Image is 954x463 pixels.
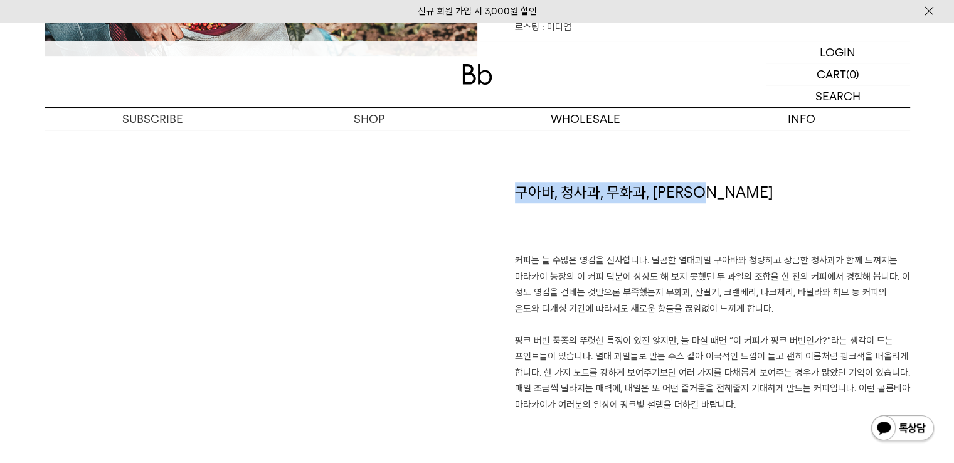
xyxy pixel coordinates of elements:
[820,41,856,63] p: LOGIN
[45,108,261,130] a: SUBSCRIBE
[766,63,910,85] a: CART (0)
[515,253,910,413] p: 커피는 늘 수많은 영감을 선사합니다. 달콤한 열대과일 구아바와 청량하고 상큼한 청사과가 함께 느껴지는 마라카이 농장의 이 커피 덕분에 상상도 해 보지 못했던 두 과일의 조합을...
[815,85,861,107] p: SEARCH
[846,63,859,85] p: (0)
[477,108,694,130] p: WHOLESALE
[766,41,910,63] a: LOGIN
[418,6,537,17] a: 신규 회원 가입 시 3,000원 할인
[870,414,935,444] img: 카카오톡 채널 1:1 채팅 버튼
[515,182,910,253] h1: 구아바, 청사과, 무화과, [PERSON_NAME]
[462,64,492,85] img: 로고
[261,108,477,130] a: SHOP
[817,63,846,85] p: CART
[694,108,910,130] p: INFO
